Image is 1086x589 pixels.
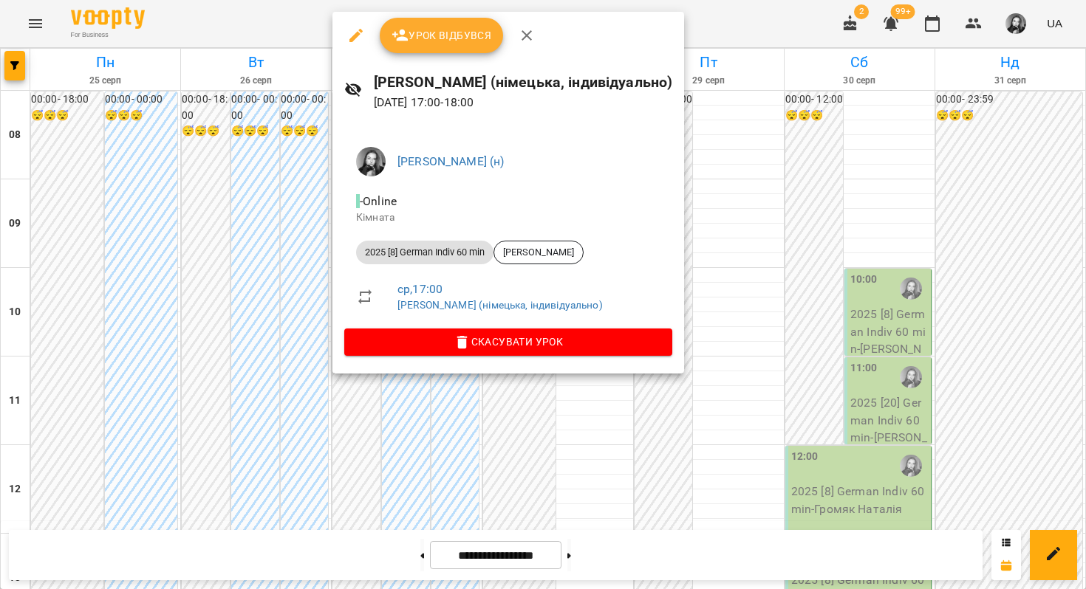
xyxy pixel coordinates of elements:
p: [DATE] 17:00 - 18:00 [374,94,673,111]
span: Скасувати Урок [356,333,660,351]
a: [PERSON_NAME] (німецька, індивідуально) [397,299,603,311]
p: Кімната [356,210,660,225]
span: - Online [356,194,400,208]
button: Скасувати Урок [344,328,672,355]
a: ср , 17:00 [397,282,443,296]
span: Урок відбувся [392,27,492,44]
button: Урок відбувся [380,18,504,53]
span: [PERSON_NAME] [494,246,583,259]
img: 9e1ebfc99129897ddd1a9bdba1aceea8.jpg [356,147,386,176]
h6: [PERSON_NAME] (німецька, індивідуально) [374,71,673,94]
div: [PERSON_NAME] [494,241,584,264]
span: 2025 [8] German Indiv 60 min [356,246,494,259]
a: [PERSON_NAME] (н) [397,154,505,168]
